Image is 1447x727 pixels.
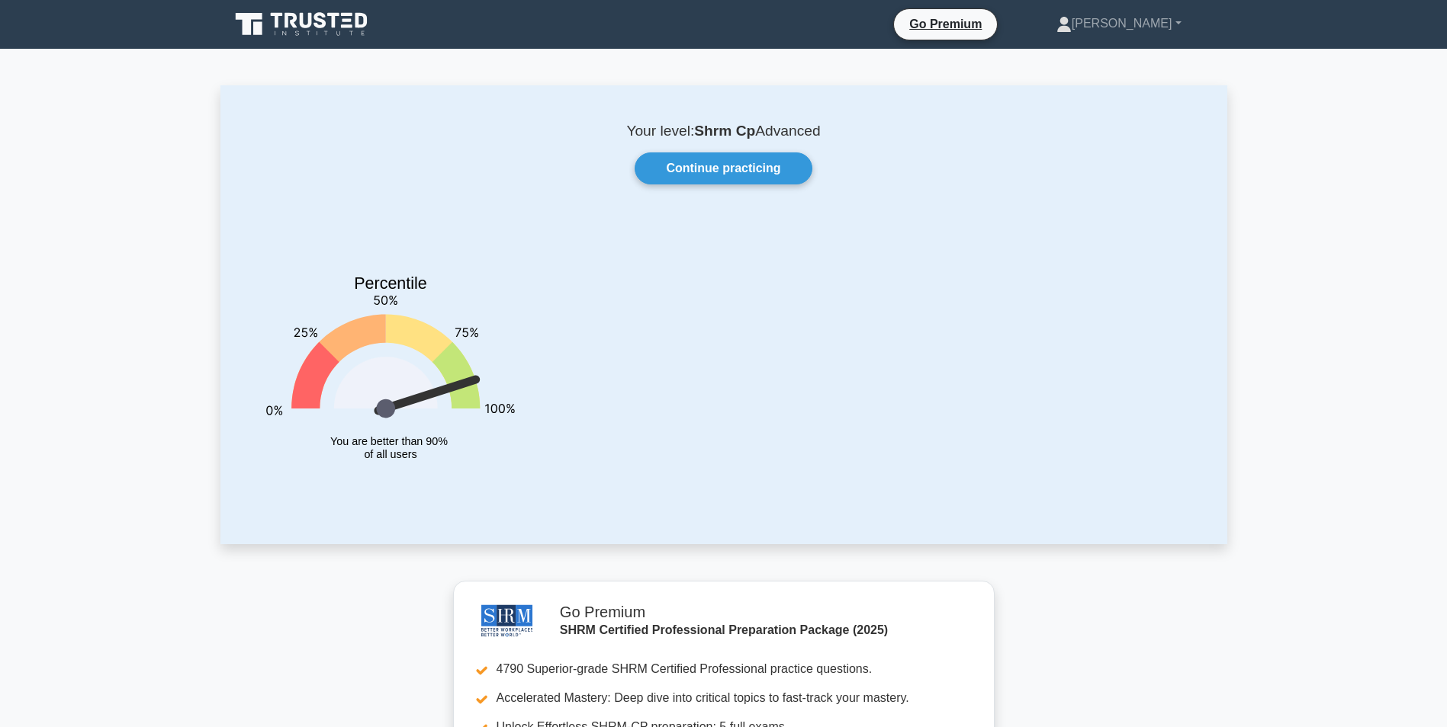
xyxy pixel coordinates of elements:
text: Percentile [354,274,427,293]
tspan: of all users [364,449,416,461]
tspan: You are better than 90% [330,435,448,447]
a: [PERSON_NAME] [1020,8,1218,39]
a: Go Premium [900,14,991,34]
b: Shrm Cp [694,123,755,139]
p: Your level: Advanced [257,122,1191,140]
a: Continue practicing [635,152,812,184]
